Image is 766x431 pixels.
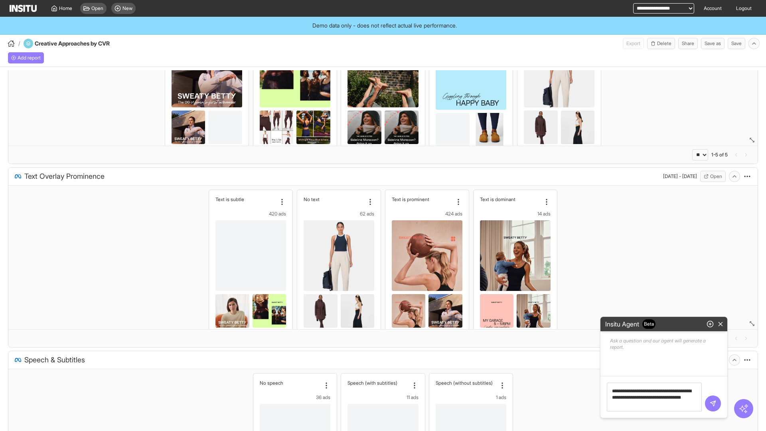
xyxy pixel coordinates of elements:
[392,196,453,202] div: Text is prominent
[122,5,132,12] span: New
[602,319,659,329] h2: Insitu Agent
[6,39,20,48] button: /
[623,38,644,49] span: Can currently only export from Insights reports.
[607,334,721,370] p: Ask a question and our agent will generate a report.
[215,196,276,202] div: Text is subtle
[480,211,551,217] div: 14 ads
[260,394,330,401] div: 36 ads
[312,22,457,30] span: Demo data only - does not reflect actual live performance.
[24,39,131,48] div: Creative Approaches by CVR
[10,5,37,12] img: Logo
[215,211,286,217] div: 420 ads
[260,380,321,386] div: No speech
[623,38,644,49] button: Export
[304,196,365,202] div: No text
[24,354,85,366] span: Speech & Subtitles
[392,211,462,217] div: 424 ads
[8,52,44,63] button: Add report
[18,40,20,47] span: /
[347,380,397,386] h2: Speech (with subtitles)
[8,52,44,63] div: Add a report to get started
[347,380,409,386] div: Speech (with subtitles)
[647,38,675,49] button: Delete
[480,196,515,202] h2: Text is dominant
[304,211,374,217] div: 62 ads
[678,38,698,49] button: Share
[711,152,728,158] div: 1-5 of 5
[91,5,103,12] span: Open
[480,196,541,202] div: Text is dominant
[728,38,745,49] button: Save
[436,380,493,386] h2: Speech (without subtitles)
[304,196,320,202] h2: No text
[215,196,244,202] h2: Text is subtle
[663,173,697,180] div: [DATE] - [DATE]
[59,5,72,12] span: Home
[700,171,726,182] button: Open
[392,196,429,202] h2: Text is prominent
[642,319,655,329] span: Beta
[18,55,41,61] span: Add report
[701,38,725,49] button: Save as
[436,394,506,401] div: 1 ads
[260,380,283,386] h2: No speech
[35,40,131,47] h4: Creative Approaches by CVR
[347,394,418,401] div: 11 ads
[436,380,497,386] div: Speech (without subtitles)
[24,171,105,182] span: Text Overlay Prominence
